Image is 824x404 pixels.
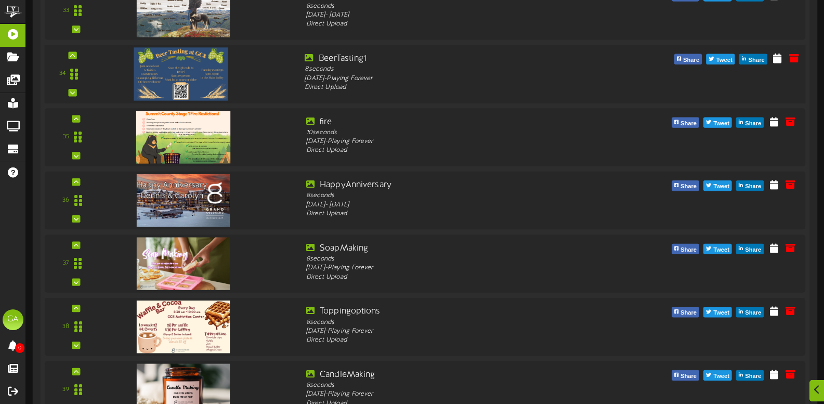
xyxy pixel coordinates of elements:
button: Share [736,118,764,128]
span: Tweet [711,181,731,192]
span: Share [743,181,763,192]
div: [DATE] - Playing Forever [306,390,608,399]
button: Share [672,244,699,254]
button: Share [736,370,764,381]
button: Tweet [703,244,732,254]
div: [DATE] - Playing Forever [306,264,608,272]
div: fire [306,116,608,128]
button: Share [672,118,699,128]
button: Tweet [703,118,732,128]
div: 36 [62,196,69,205]
div: SoapMaking [306,242,608,254]
button: Share [672,370,699,381]
div: Direct Upload [305,83,609,93]
span: Tweet [711,118,731,129]
span: Share [743,371,763,382]
button: Share [674,54,702,64]
div: Direct Upload [306,146,608,155]
div: 38 [62,322,69,331]
span: Share [743,118,763,129]
div: 8 seconds [306,2,608,10]
div: HappyAnniversary [306,179,608,191]
span: Share [678,371,699,382]
div: [DATE] - Playing Forever [306,327,608,335]
span: Share [746,55,766,66]
div: [DATE] - [DATE] [306,11,608,20]
div: Direct Upload [306,272,608,281]
div: 8 seconds [306,318,608,327]
div: 37 [63,259,69,268]
button: Share [736,180,764,191]
div: [DATE] - Playing Forever [306,137,608,146]
span: Share [678,181,699,192]
div: 39 [62,385,69,394]
span: Tweet [711,244,731,256]
img: cd08d744-08eb-41c1-9210-3bcad7c91731.png [136,111,230,163]
img: 7452e81e-a3a8-4074-a407-eeeff90db0ee.jpg [136,301,230,353]
div: 8 seconds [305,65,609,74]
button: Share [672,307,699,317]
div: 34 [59,69,66,79]
img: 87c6eed3-8a74-4f18-be8e-946db98fc4ab.jpg [134,47,228,100]
div: [DATE] - Playing Forever [305,74,609,83]
span: Share [678,244,699,256]
button: Tweet [703,180,732,191]
span: Tweet [714,55,735,66]
button: Tweet [707,54,735,64]
span: Share [678,307,699,319]
div: Toppingoptions [306,306,608,318]
span: 0 [15,343,24,353]
div: 35 [63,133,69,141]
div: 33 [63,6,69,15]
span: Tweet [711,371,731,382]
img: c12de25e-2ee6-4c4a-8d74-923c68da7810.jpg [136,174,230,227]
div: CandleMaking [306,369,608,381]
div: BeerTasting1 [305,53,609,64]
div: 8 seconds [306,191,608,200]
div: GA [3,309,23,330]
span: Tweet [711,307,731,319]
div: Direct Upload [306,210,608,218]
span: Share [743,307,763,319]
button: Share [672,180,699,191]
div: 10 seconds [306,128,608,137]
div: Direct Upload [306,20,608,29]
button: Tweet [703,307,732,317]
button: Share [736,244,764,254]
button: Tweet [703,370,732,381]
div: [DATE] - [DATE] [306,200,608,209]
div: 8 seconds [306,381,608,390]
button: Share [739,54,767,64]
span: Share [678,118,699,129]
span: Share [743,244,763,256]
button: Share [736,307,764,317]
div: Direct Upload [306,336,608,345]
img: 3f878ef6-0957-4ac7-9a57-6fe248ba95fc.png [136,237,230,290]
div: 8 seconds [306,255,608,264]
span: Share [681,55,701,66]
